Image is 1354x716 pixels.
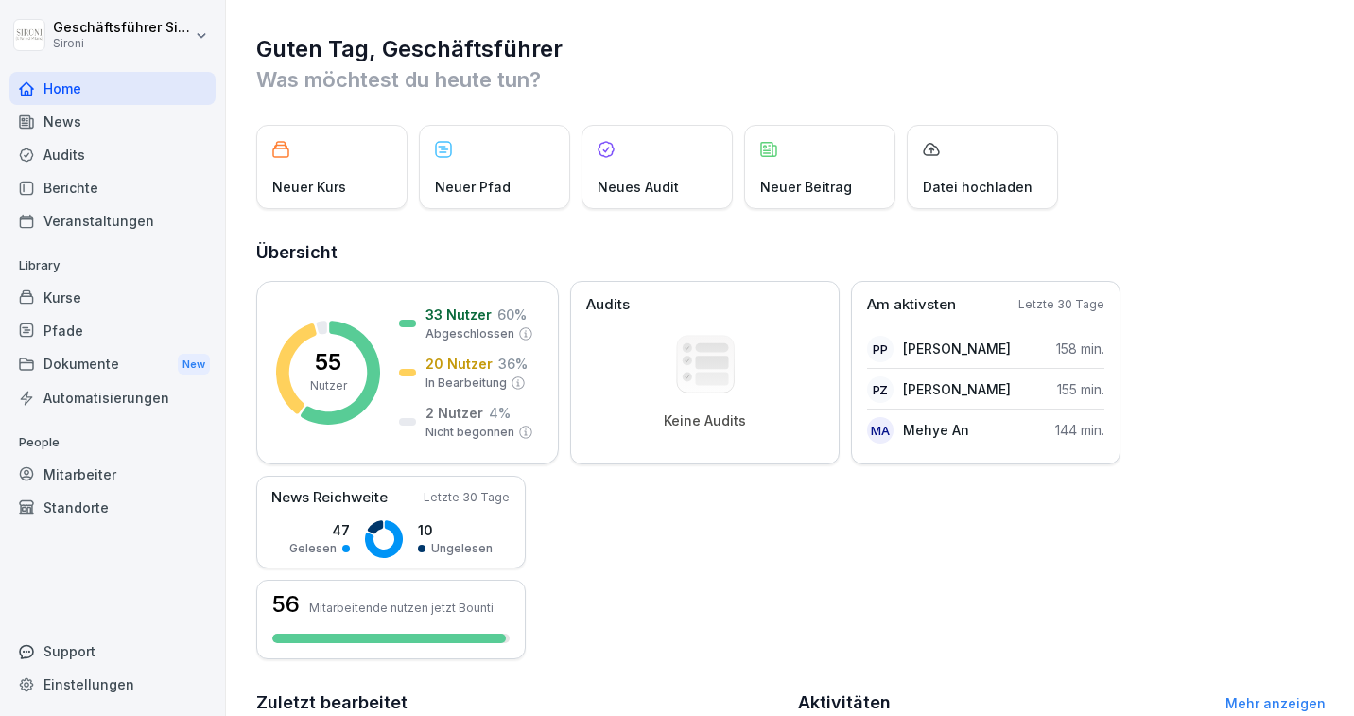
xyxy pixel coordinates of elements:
p: Letzte 30 Tage [1018,296,1104,313]
p: [PERSON_NAME] [903,339,1011,358]
p: 155 min. [1057,379,1104,399]
a: Standorte [9,491,216,524]
h1: Guten Tag, Geschäftsführer [256,34,1326,64]
h2: Zuletzt bearbeitet [256,690,785,716]
p: 36 % [498,354,528,374]
p: Letzte 30 Tage [424,489,510,506]
p: 20 Nutzer [425,354,493,374]
a: News [9,105,216,138]
p: 2 Nutzer [425,403,483,423]
div: Support [9,635,216,668]
p: Neuer Pfad [435,177,511,197]
p: Gelesen [289,540,337,557]
p: 55 [315,351,341,374]
p: Library [9,251,216,281]
a: Mitarbeiter [9,458,216,491]
div: New [178,354,210,375]
a: Audits [9,138,216,171]
div: PZ [867,376,894,403]
div: Dokumente [9,347,216,382]
a: Einstellungen [9,668,216,701]
p: Sironi [53,37,191,50]
a: Berichte [9,171,216,204]
p: People [9,428,216,458]
p: Nutzer [310,377,347,394]
p: In Bearbeitung [425,375,507,392]
p: Datei hochladen [923,177,1033,197]
a: Pfade [9,314,216,347]
a: Veranstaltungen [9,204,216,237]
p: 158 min. [1056,339,1104,358]
p: 10 [418,520,493,540]
p: 144 min. [1055,420,1104,440]
p: [PERSON_NAME] [903,379,1011,399]
p: Was möchtest du heute tun? [256,64,1326,95]
h2: Aktivitäten [798,690,891,716]
p: Ungelesen [431,540,493,557]
p: 60 % [497,305,527,324]
p: Abgeschlossen [425,325,514,342]
a: Kurse [9,281,216,314]
p: 4 % [489,403,511,423]
p: Geschäftsführer Sironi [53,20,191,36]
p: Nicht begonnen [425,424,514,441]
a: Mehr anzeigen [1225,695,1326,711]
p: Neues Audit [598,177,679,197]
div: PP [867,336,894,362]
h3: 56 [272,593,300,616]
p: Am aktivsten [867,294,956,316]
a: Home [9,72,216,105]
p: Keine Audits [664,412,746,429]
p: News Reichweite [271,487,388,509]
p: 33 Nutzer [425,305,492,324]
p: Mitarbeitende nutzen jetzt Bounti [309,601,494,615]
h2: Übersicht [256,239,1326,266]
p: 47 [289,520,350,540]
a: Automatisierungen [9,381,216,414]
p: Mehye An [903,420,969,440]
p: Neuer Kurs [272,177,346,197]
p: Audits [586,294,630,316]
p: Neuer Beitrag [760,177,852,197]
div: MA [867,417,894,444]
a: DokumenteNew [9,347,216,382]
